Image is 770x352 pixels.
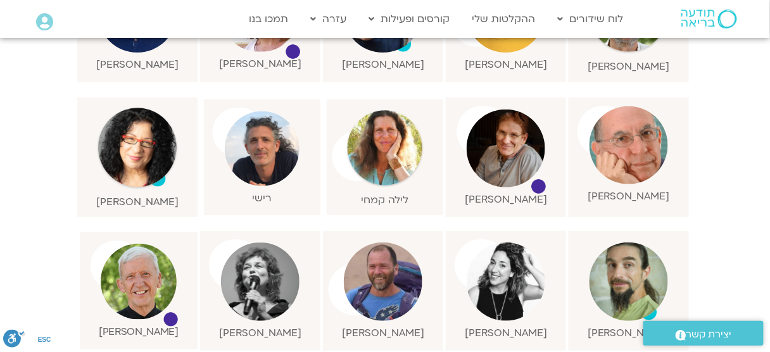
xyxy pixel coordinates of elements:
[552,7,630,31] a: לוח שידורים
[223,192,301,204] p: רישי
[686,326,732,343] span: יצירת קשר
[465,327,547,339] p: [PERSON_NAME]
[99,326,179,337] p: [PERSON_NAME]
[588,61,670,72] p: [PERSON_NAME]
[465,59,547,70] p: [PERSON_NAME]
[342,327,424,339] p: [PERSON_NAME]
[363,7,457,31] a: קורסים ופעילות
[344,242,422,321] img: תומר פיין
[681,9,737,28] img: תודעה בריאה
[588,191,670,202] p: [PERSON_NAME]
[96,196,179,208] p: [PERSON_NAME]
[96,59,179,70] p: [PERSON_NAME]
[465,194,547,205] p: [PERSON_NAME]
[342,59,424,70] p: [PERSON_NAME]
[225,111,300,186] img: רישי
[219,58,301,70] p: [PERSON_NAME]
[466,7,542,31] a: ההקלטות שלי
[643,321,764,346] a: יצירת קשר
[219,327,301,339] p: [PERSON_NAME]
[588,327,670,339] p: [PERSON_NAME]
[346,194,424,206] p: לילה קמחי
[305,7,353,31] a: עזרה
[243,7,295,31] a: תמכו בנו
